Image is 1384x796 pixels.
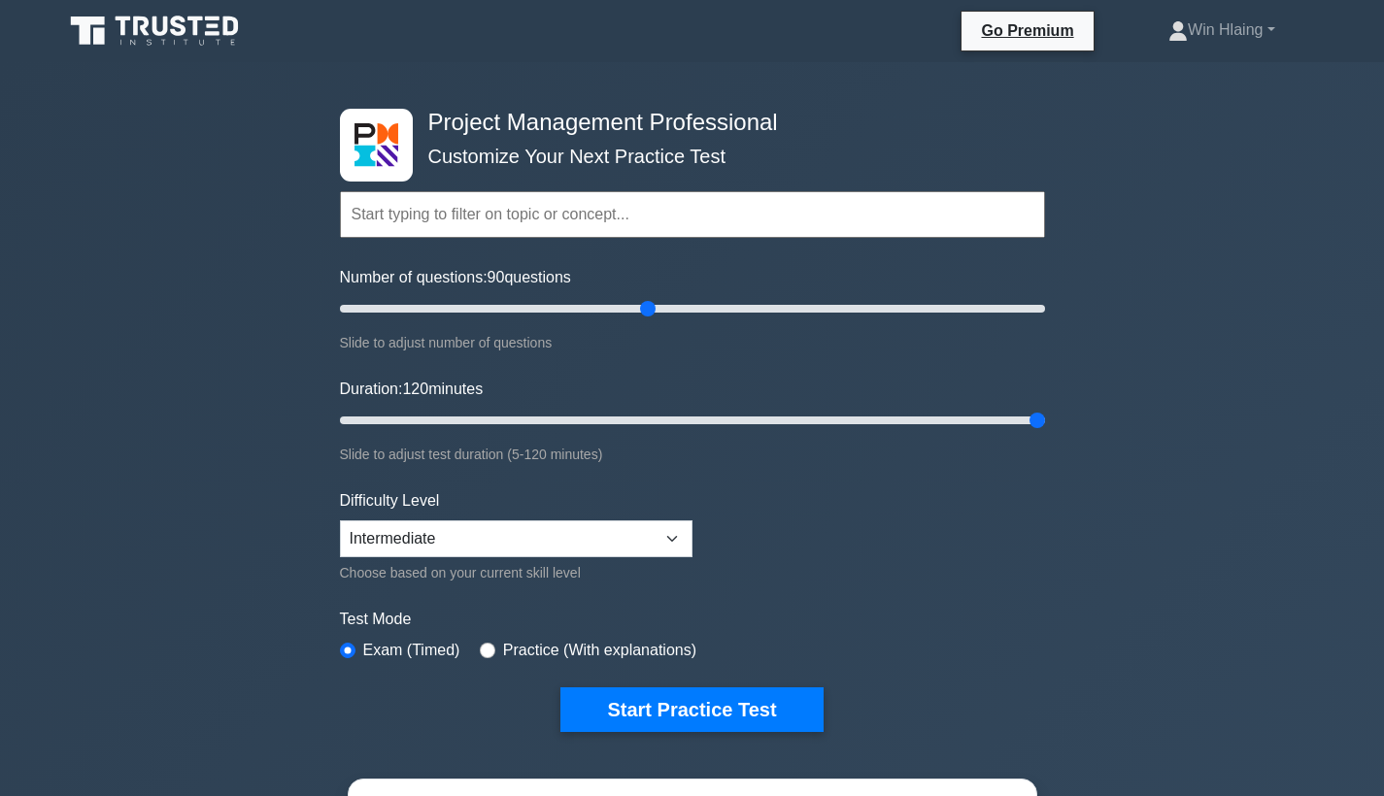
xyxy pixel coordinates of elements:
span: 90 [488,269,505,285]
a: Win Hlaing [1122,11,1321,50]
input: Start typing to filter on topic or concept... [340,191,1045,238]
label: Practice (With explanations) [503,639,696,662]
a: Go Premium [969,18,1085,43]
label: Exam (Timed) [363,639,460,662]
label: Number of questions: questions [340,266,571,289]
label: Difficulty Level [340,489,440,513]
span: 120 [402,381,428,397]
div: Slide to adjust number of questions [340,331,1045,354]
button: Start Practice Test [560,687,823,732]
div: Slide to adjust test duration (5-120 minutes) [340,443,1045,466]
h4: Project Management Professional [421,109,950,137]
label: Test Mode [340,608,1045,631]
div: Choose based on your current skill level [340,561,692,584]
label: Duration: minutes [340,378,484,401]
